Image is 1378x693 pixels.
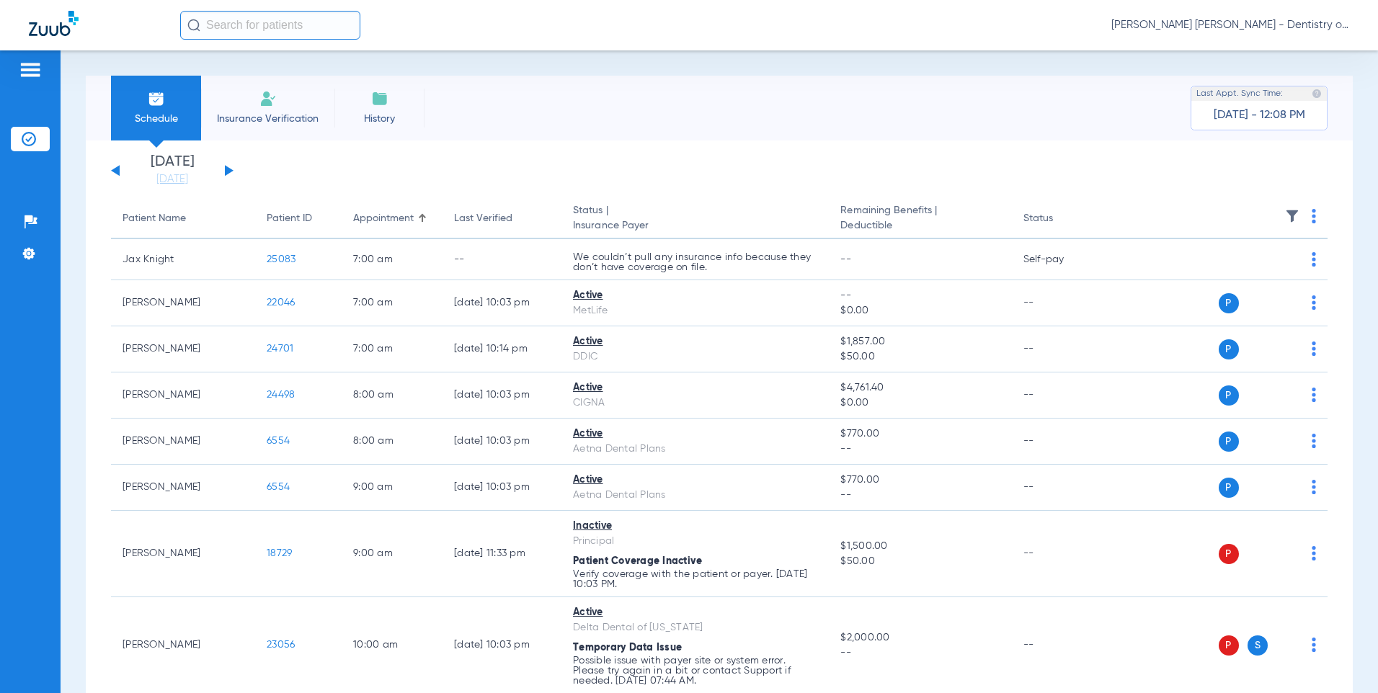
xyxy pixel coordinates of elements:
span: $4,761.40 [840,380,1000,395]
span: $0.00 [840,395,1000,411]
span: 25083 [267,254,295,264]
span: Schedule [122,112,190,126]
td: [PERSON_NAME] [111,326,255,372]
p: Possible issue with payer site or system error. Please try again in a bit or contact Support if n... [573,656,817,686]
span: Last Appt. Sync Time: [1196,86,1283,101]
iframe: Chat Widget [1306,624,1378,693]
td: Self-pay [1012,239,1109,280]
img: Search Icon [187,19,200,32]
td: -- [1012,511,1109,597]
a: [DATE] [129,172,215,187]
span: P [1219,544,1239,564]
td: 7:00 AM [342,326,443,372]
td: -- [1012,280,1109,326]
div: Appointment [353,211,414,226]
img: group-dot-blue.svg [1312,209,1316,223]
div: Delta Dental of [US_STATE] [573,620,817,635]
span: Insurance Payer [573,218,817,233]
td: -- [1012,372,1109,419]
span: $2,000.00 [840,630,1000,645]
th: Remaining Benefits | [829,199,1011,239]
span: S [1248,635,1268,656]
span: 6554 [267,482,290,492]
span: $50.00 [840,349,1000,365]
td: 9:00 AM [342,511,443,597]
img: last sync help info [1312,89,1322,99]
span: $0.00 [840,303,1000,318]
img: group-dot-blue.svg [1312,546,1316,560]
td: 7:00 AM [342,239,443,280]
td: -- [1012,465,1109,511]
td: [PERSON_NAME] [111,511,255,597]
img: group-dot-blue.svg [1312,434,1316,448]
td: -- [443,239,561,280]
div: Last Verified [454,211,512,226]
span: $1,500.00 [840,539,1000,554]
div: Aetna Dental Plans [573,488,817,503]
img: Manual Insurance Verification [259,90,277,107]
div: Active [573,473,817,488]
td: [DATE] 10:14 PM [443,326,561,372]
img: hamburger-icon [19,61,42,79]
span: -- [840,442,1000,457]
span: 6554 [267,436,290,446]
span: $770.00 [840,426,1000,442]
img: group-dot-blue.svg [1312,252,1316,267]
td: [DATE] 10:03 PM [443,280,561,326]
td: [DATE] 10:03 PM [443,465,561,511]
span: 22046 [267,298,295,308]
span: $770.00 [840,473,1000,488]
div: Patient ID [267,211,312,226]
th: Status | [561,199,829,239]
span: 18729 [267,548,292,558]
span: P [1219,478,1239,498]
td: Jax Knight [111,239,255,280]
td: 9:00 AM [342,465,443,511]
img: group-dot-blue.svg [1312,295,1316,310]
span: P [1219,635,1239,656]
img: group-dot-blue.svg [1312,480,1316,494]
div: MetLife [573,303,817,318]
div: Patient Name [123,211,186,226]
span: -- [840,254,851,264]
img: Zuub Logo [29,11,79,36]
span: P [1219,293,1239,313]
span: $1,857.00 [840,334,1000,349]
span: Patient Coverage Inactive [573,556,702,566]
div: Active [573,380,817,395]
div: Last Verified [454,211,550,226]
span: 24498 [267,390,295,400]
span: -- [840,645,1000,661]
td: 8:00 AM [342,419,443,465]
td: [DATE] 10:03 PM [443,419,561,465]
div: Appointment [353,211,431,226]
td: [DATE] 10:03 PM [443,372,561,419]
span: [DATE] - 12:08 PM [1214,108,1305,122]
span: 24701 [267,344,293,354]
th: Status [1012,199,1109,239]
img: History [371,90,388,107]
span: [PERSON_NAME] [PERSON_NAME] - Dentistry of [GEOGRAPHIC_DATA] [1111,18,1349,32]
td: [PERSON_NAME] [111,280,255,326]
div: Patient ID [267,211,330,226]
span: $50.00 [840,554,1000,569]
img: group-dot-blue.svg [1312,341,1316,356]
div: Inactive [573,519,817,534]
td: -- [1012,419,1109,465]
span: -- [840,288,1000,303]
span: P [1219,339,1239,359]
td: [DATE] 11:33 PM [443,511,561,597]
div: DDIC [573,349,817,365]
div: Active [573,334,817,349]
span: P [1219,385,1239,406]
span: P [1219,432,1239,452]
div: Active [573,426,817,442]
td: 8:00 AM [342,372,443,419]
td: 7:00 AM [342,280,443,326]
p: Verify coverage with the patient or payer. [DATE] 10:03 PM. [573,569,817,589]
img: filter.svg [1285,209,1299,223]
td: [PERSON_NAME] [111,465,255,511]
div: Aetna Dental Plans [573,442,817,457]
span: Deductible [840,218,1000,233]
